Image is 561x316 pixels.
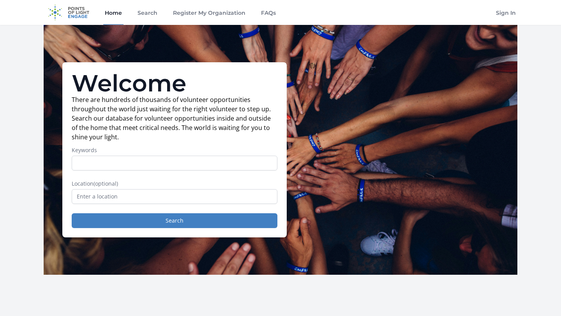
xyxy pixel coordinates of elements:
[72,72,277,95] h1: Welcome
[72,95,277,142] p: There are hundreds of thousands of volunteer opportunities throughout the world just waiting for ...
[93,180,118,187] span: (optional)
[72,146,277,154] label: Keywords
[72,180,277,188] label: Location
[72,213,277,228] button: Search
[72,189,277,204] input: Enter a location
